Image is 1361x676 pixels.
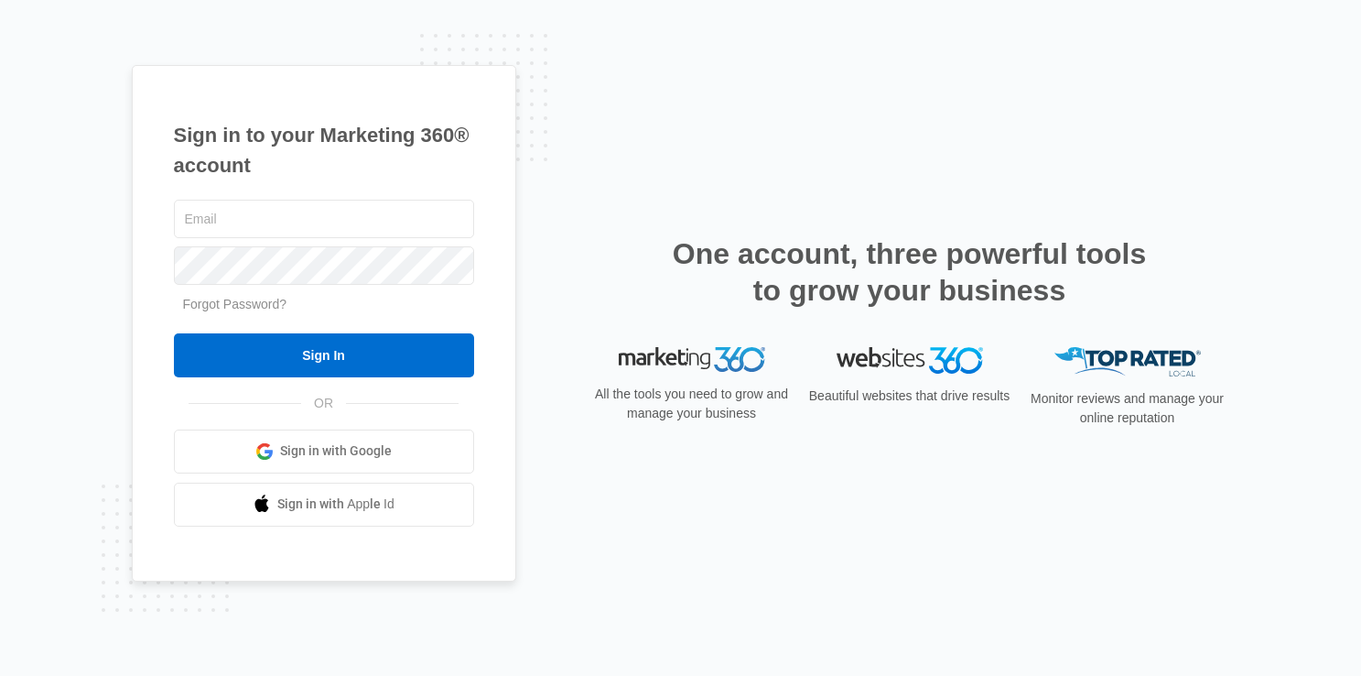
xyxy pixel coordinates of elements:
span: Sign in with Google [280,442,392,461]
span: OR [301,394,346,413]
input: Email [174,200,474,238]
a: Sign in with Google [174,430,474,474]
input: Sign In [174,333,474,377]
p: Monitor reviews and manage your online reputation [1025,389,1230,428]
img: Top Rated Local [1054,347,1201,377]
p: All the tools you need to grow and manage your business [589,385,794,423]
img: Websites 360 [837,347,983,374]
h1: Sign in to your Marketing 360® account [174,120,474,180]
a: Forgot Password? [183,297,287,311]
img: Marketing 360 [619,347,765,373]
span: Sign in with Apple Id [277,495,394,514]
a: Sign in with Apple Id [174,483,474,527]
p: Beautiful websites that drive results [807,387,1012,406]
h2: One account, three powerful tools to grow your business [667,235,1152,309]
